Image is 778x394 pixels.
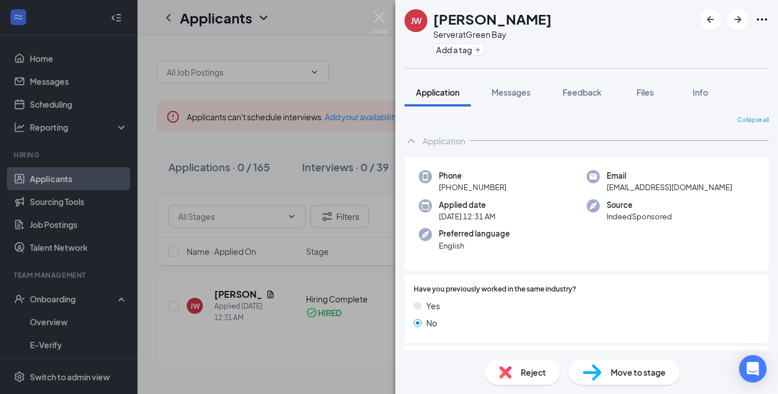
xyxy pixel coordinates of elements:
[704,13,717,26] svg: ArrowLeftNew
[433,44,484,56] button: PlusAdd a tag
[731,13,745,26] svg: ArrowRight
[416,87,459,97] span: Application
[433,9,552,29] h1: [PERSON_NAME]
[700,9,721,30] button: ArrowLeftNew
[607,211,672,222] span: IndeedSponsored
[737,116,769,125] span: Collapse all
[739,355,767,383] div: Open Intercom Messenger
[636,87,654,97] span: Files
[433,29,552,40] div: Server at Green Bay
[492,87,531,97] span: Messages
[607,182,732,193] span: [EMAIL_ADDRESS][DOMAIN_NAME]
[439,170,506,182] span: Phone
[439,182,506,193] span: [PHONE_NUMBER]
[521,366,546,379] span: Reject
[607,170,732,182] span: Email
[607,199,672,211] span: Source
[414,284,576,295] span: Have you previously worked in the same industry?
[426,300,440,312] span: Yes
[439,228,510,239] span: Preferred language
[439,211,496,222] span: [DATE] 12:31 AM
[611,366,666,379] span: Move to stage
[426,317,437,329] span: No
[404,134,418,148] svg: ChevronUp
[423,135,465,147] div: Application
[474,46,481,53] svg: Plus
[439,199,496,211] span: Applied date
[411,15,422,26] div: JW
[563,87,602,97] span: Feedback
[755,13,769,26] svg: Ellipses
[693,87,708,97] span: Info
[439,240,510,251] span: English
[728,9,748,30] button: ArrowRight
